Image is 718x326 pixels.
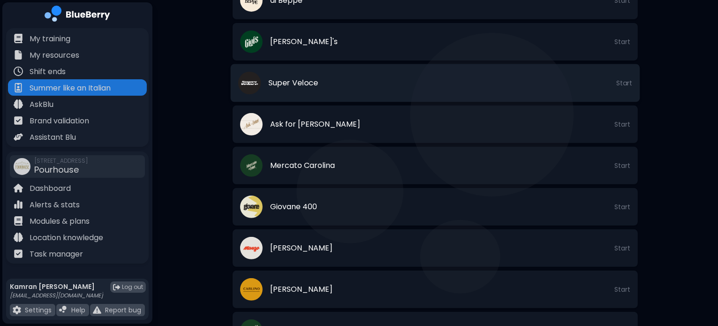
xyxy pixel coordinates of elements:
img: file icon [14,50,23,60]
span: Start [616,79,632,87]
span: Start [614,38,630,46]
p: Assistant Blu [30,132,76,143]
img: file icon [13,306,21,314]
img: logout [113,284,120,291]
img: company thumbnail [240,30,263,53]
img: file icon [14,116,23,125]
p: Brand validation [30,115,89,127]
span: Start [614,203,630,211]
p: Task manager [30,249,83,260]
span: Super Veloce [268,77,318,89]
p: Modules & plans [30,216,90,227]
span: Start [614,285,630,294]
p: Dashboard [30,183,71,194]
p: Report bug [105,306,141,314]
img: file icon [14,249,23,258]
img: company thumbnail [240,113,263,136]
span: Start [614,161,630,170]
img: file icon [14,216,23,226]
p: Kamran [PERSON_NAME] [10,282,103,291]
img: file icon [59,306,68,314]
img: company thumbnail [238,72,261,94]
p: Alerts & stats [30,199,80,211]
img: company thumbnail [240,154,263,177]
span: [STREET_ADDRESS] [34,157,88,165]
span: Pourhouse [34,164,79,175]
span: [PERSON_NAME] [270,284,333,295]
img: company logo [45,6,110,25]
p: My resources [30,50,79,61]
img: company thumbnail [240,237,263,259]
img: company thumbnail [14,158,30,175]
span: Mercato Carolina [270,160,335,171]
p: [EMAIL_ADDRESS][DOMAIN_NAME] [10,292,103,299]
img: file icon [14,99,23,109]
img: file icon [14,34,23,43]
img: file icon [93,306,101,314]
img: file icon [14,83,23,92]
img: file icon [14,67,23,76]
p: Shift ends [30,66,66,77]
p: My training [30,33,70,45]
span: Start [614,244,630,252]
img: company thumbnail [240,196,263,218]
img: file icon [14,200,23,209]
img: company thumbnail [240,278,263,301]
img: file icon [14,233,23,242]
span: Log out [122,283,143,291]
p: Summer like an Italian [30,83,111,94]
span: [PERSON_NAME] [270,243,333,254]
p: AskBlu [30,99,53,110]
span: Giovane 400 [270,201,317,212]
img: file icon [14,183,23,193]
span: Start [614,120,630,129]
p: Location knowledge [30,232,103,243]
span: [PERSON_NAME]'s [270,36,338,47]
p: Help [71,306,85,314]
img: file icon [14,132,23,142]
p: Settings [25,306,52,314]
span: Ask for [PERSON_NAME] [270,119,360,130]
